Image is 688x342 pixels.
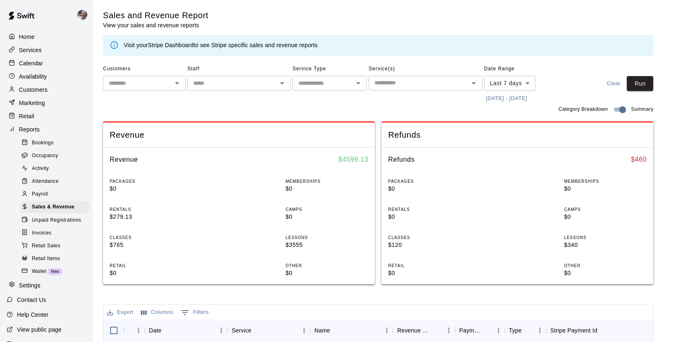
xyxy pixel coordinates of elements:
[285,206,368,213] p: CAMPS
[559,105,608,114] span: Category Breakdown
[20,253,90,265] div: Retail Items
[7,110,86,122] a: Retail
[20,175,93,188] a: Attendance
[7,84,86,96] a: Customers
[388,213,471,221] p: $0
[564,178,647,184] p: MEMBERSHIPS
[110,129,368,141] span: Revenue
[388,129,647,141] span: Refunds
[564,206,647,213] p: CAMPS
[32,139,54,147] span: Bookings
[388,206,471,213] p: RENTALS
[20,252,93,265] a: Retail Items
[228,319,310,342] div: Service
[19,125,40,134] p: Reports
[19,59,43,67] p: Calendar
[285,178,368,184] p: MEMBERSHIPS
[7,279,86,292] a: Settings
[149,319,161,342] div: Date
[32,216,81,225] span: Unpaid Registrations
[20,176,90,187] div: Attendance
[103,21,209,29] p: View your sales and revenue reports
[381,324,393,337] button: Menu
[20,227,93,239] a: Invoices
[550,319,597,342] div: Stripe Payment Id
[148,42,194,48] a: Stripe Dashboard
[393,319,455,342] div: Revenue Category
[32,152,58,160] span: Occupancy
[32,242,60,250] span: Retail Sales
[19,112,34,120] p: Retail
[20,136,93,149] a: Bookings
[20,163,93,175] a: Activity
[20,201,93,214] a: Sales & Revenue
[468,77,479,89] button: Open
[631,105,653,114] span: Summary
[431,325,443,336] button: Sort
[509,319,522,342] div: Type
[110,184,192,193] p: $0
[564,213,647,221] p: $0
[388,178,471,184] p: PACKAGES
[110,269,192,277] p: $0
[455,319,505,342] div: Payment Method
[20,150,90,162] div: Occupancy
[20,215,90,226] div: Unpaid Registrations
[388,269,471,277] p: $0
[252,325,263,336] button: Sort
[388,154,415,165] h6: Refunds
[20,240,90,252] div: Retail Sales
[285,213,368,221] p: $0
[20,163,90,175] div: Activity
[564,269,647,277] p: $0
[139,306,175,319] button: Select columns
[330,325,342,336] button: Sort
[32,203,74,211] span: Sales & Revenue
[7,70,86,83] a: Availability
[17,296,46,304] p: Contact Us
[534,324,546,337] button: Menu
[20,137,90,149] div: Bookings
[32,190,48,199] span: Payroll
[7,97,86,109] div: Marketing
[7,31,86,43] a: Home
[564,263,647,269] p: OTHER
[484,62,556,76] span: Date Range
[17,311,48,319] p: Help Center
[32,165,49,173] span: Activity
[276,77,288,89] button: Open
[310,319,393,342] div: Name
[32,177,59,186] span: Attendance
[314,319,330,342] div: Name
[20,266,90,277] div: WalletNew
[171,77,183,89] button: Open
[110,234,192,241] p: CLASSES
[459,319,481,342] div: Payment Method
[20,227,90,239] div: Invoices
[110,154,138,165] h6: Revenue
[627,76,653,91] button: Run
[20,201,90,213] div: Sales & Revenue
[179,306,211,319] button: Show filters
[32,229,51,237] span: Invoices
[7,123,86,136] a: Reports
[124,319,145,342] div: InvoiceId
[285,234,368,241] p: LESSONS
[17,325,62,334] p: View public page
[232,319,252,342] div: Service
[32,255,60,263] span: Retail Items
[19,281,41,289] p: Settings
[161,325,173,336] button: Sort
[338,154,368,165] h6: $ 4599.13
[7,44,86,56] div: Services
[19,33,35,41] p: Home
[600,76,627,91] button: Clear
[48,269,62,274] span: New
[388,263,471,269] p: RETAIL
[19,72,47,81] p: Availability
[388,241,471,249] p: $120
[505,319,546,342] div: Type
